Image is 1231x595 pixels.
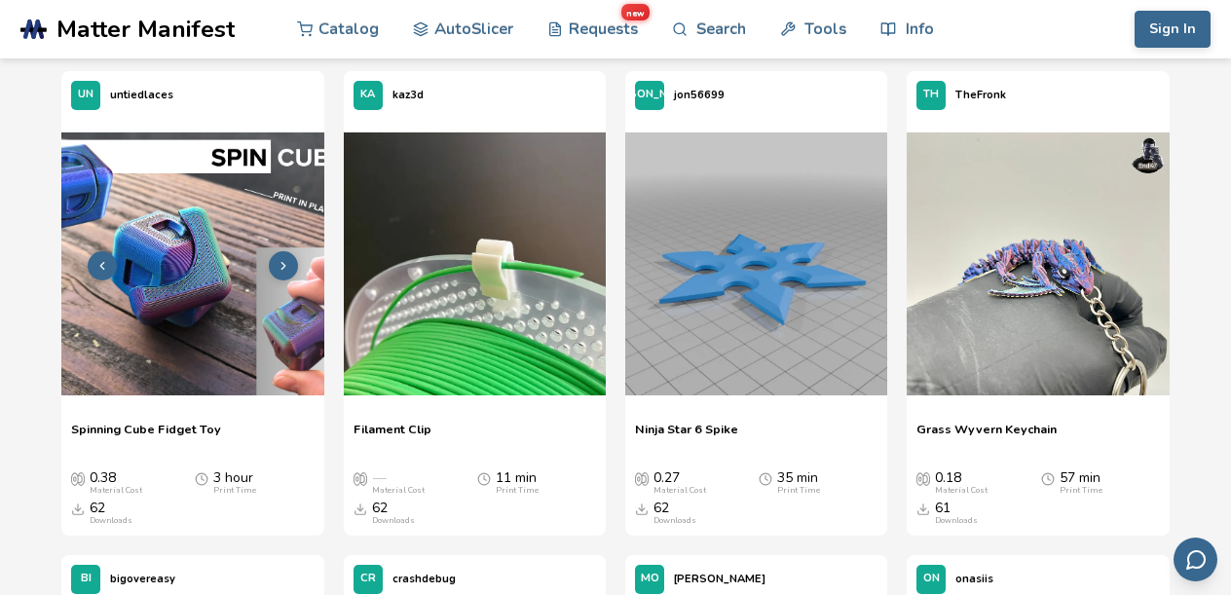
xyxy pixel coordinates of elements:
[71,422,221,451] a: Spinning Cube Fidget Toy
[653,501,696,526] div: 62
[674,569,765,589] p: [PERSON_NAME]
[354,470,367,486] span: Average Cost
[653,516,696,526] div: Downloads
[392,85,424,105] p: kaz3d
[90,470,142,496] div: 0.38
[955,85,1006,105] p: TheFronk
[935,516,978,526] div: Downloads
[635,501,649,516] span: Downloads
[1135,11,1211,48] button: Sign In
[635,422,738,451] a: Ninja Star 6 Spike
[759,470,772,486] span: Average Print Time
[110,569,175,589] p: bigovereasy
[360,573,376,585] span: CR
[916,501,930,516] span: Downloads
[372,501,415,526] div: 62
[935,486,988,496] div: Material Cost
[1174,538,1217,581] button: Send feedback via email
[354,501,367,516] span: Downloads
[916,470,930,486] span: Average Cost
[213,486,256,496] div: Print Time
[653,470,706,496] div: 0.27
[620,4,651,21] span: new
[213,470,256,496] div: 3 hour
[372,516,415,526] div: Downloads
[372,486,425,496] div: Material Cost
[777,470,820,496] div: 35 min
[935,470,988,496] div: 0.18
[372,470,386,486] span: —
[923,89,939,101] span: TH
[110,85,173,105] p: untiedlaces
[674,85,725,105] p: jon56699
[71,470,85,486] span: Average Cost
[56,16,235,43] span: Matter Manifest
[81,573,92,585] span: BI
[1041,470,1055,486] span: Average Print Time
[195,470,208,486] span: Average Print Time
[496,470,539,496] div: 11 min
[496,486,539,496] div: Print Time
[604,89,695,101] span: [PERSON_NAME]
[1060,486,1102,496] div: Print Time
[916,422,1057,451] a: Grass Wyvern Keychain
[354,422,431,451] a: Filament Clip
[1060,470,1102,496] div: 57 min
[477,470,491,486] span: Average Print Time
[635,470,649,486] span: Average Cost
[777,486,820,496] div: Print Time
[360,89,375,101] span: KA
[653,486,706,496] div: Material Cost
[955,569,993,589] p: onasiis
[71,501,85,516] span: Downloads
[78,89,93,101] span: UN
[90,516,132,526] div: Downloads
[90,501,132,526] div: 62
[923,573,940,585] span: ON
[641,573,659,585] span: MO
[935,501,978,526] div: 61
[392,569,456,589] p: crashdebug
[90,486,142,496] div: Material Cost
